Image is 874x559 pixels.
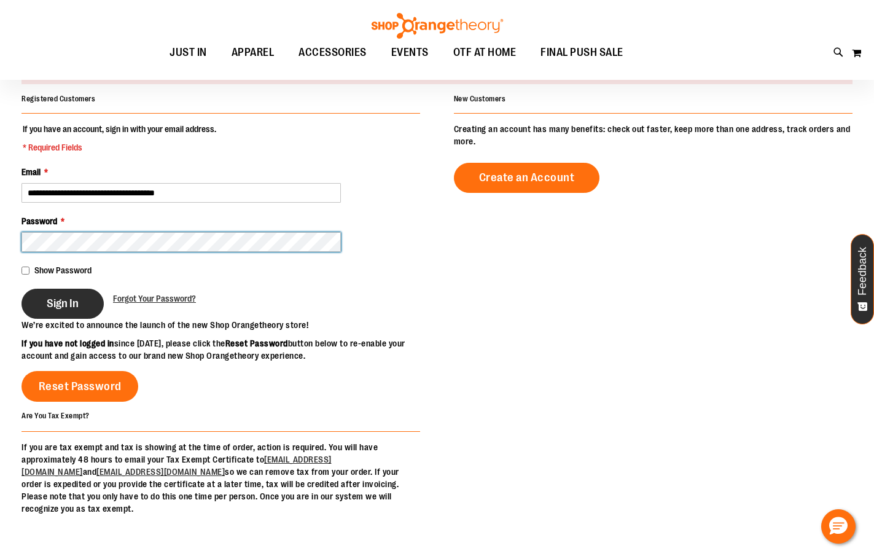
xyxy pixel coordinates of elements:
a: Reset Password [21,371,138,402]
span: FINAL PUSH SALE [540,39,623,66]
a: FINAL PUSH SALE [528,39,636,67]
button: Hello, have a question? Let’s chat. [821,509,856,544]
a: [EMAIL_ADDRESS][DOMAIN_NAME] [96,467,225,477]
span: EVENTS [391,39,429,66]
a: ACCESSORIES [286,39,379,67]
strong: If you have not logged in [21,338,114,348]
span: Show Password [34,265,92,275]
span: OTF AT HOME [453,39,517,66]
span: JUST IN [170,39,207,66]
button: Sign In [21,289,104,319]
span: APPAREL [232,39,275,66]
span: Sign In [47,297,79,310]
span: * Required Fields [23,141,216,154]
span: Reset Password [39,380,122,393]
a: EVENTS [379,39,441,67]
strong: Registered Customers [21,95,95,103]
legend: If you have an account, sign in with your email address. [21,123,217,154]
strong: New Customers [454,95,506,103]
span: Email [21,167,41,177]
span: Create an Account [479,171,575,184]
button: Feedback - Show survey [851,234,874,324]
a: OTF AT HOME [441,39,529,67]
a: Forgot Your Password? [113,292,196,305]
p: We’re excited to announce the launch of the new Shop Orangetheory store! [21,319,437,331]
a: Create an Account [454,163,600,193]
p: Creating an account has many benefits: check out faster, keep more than one address, track orders... [454,123,853,147]
strong: Reset Password [225,338,288,348]
span: Forgot Your Password? [113,294,196,303]
p: since [DATE], please click the button below to re-enable your account and gain access to our bran... [21,337,437,362]
img: Shop Orangetheory [370,13,505,39]
a: JUST IN [157,39,219,67]
a: [EMAIL_ADDRESS][DOMAIN_NAME] [21,455,332,477]
span: Feedback [857,247,868,295]
p: If you are tax exempt and tax is showing at the time of order, action is required. You will have ... [21,441,420,515]
strong: Are You Tax Exempt? [21,412,90,420]
span: Password [21,216,57,226]
span: ACCESSORIES [298,39,367,66]
a: APPAREL [219,39,287,67]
